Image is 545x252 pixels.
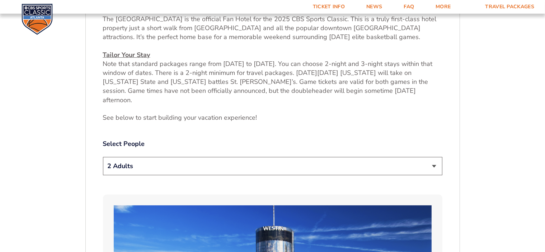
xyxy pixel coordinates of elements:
u: Hotel [103,6,120,14]
label: Select People [103,139,442,148]
u: Tailor Your Stay [103,51,150,59]
p: The [GEOGRAPHIC_DATA] is the official Fan Hotel for the 2025 CBS Sports Classic. This is a truly ... [103,6,442,42]
p: See below to start building your vacation experience! [103,113,442,122]
p: Note that standard packages range from [DATE] to [DATE]. You can choose 2-night and 3-night stays... [103,51,442,105]
img: CBS Sports Classic [22,4,53,35]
